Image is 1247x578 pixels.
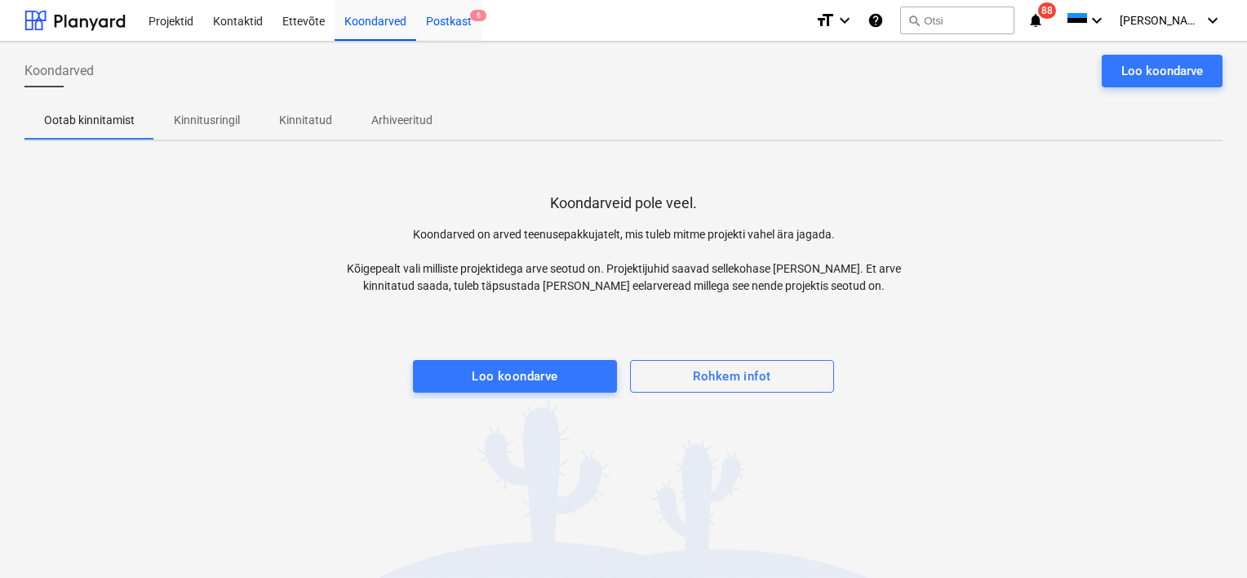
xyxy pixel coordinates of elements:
[1027,11,1044,30] i: notifications
[908,14,921,27] span: search
[44,112,135,129] p: Ootab kinnitamist
[1203,11,1223,30] i: keyboard_arrow_down
[1102,55,1223,87] button: Loo koondarve
[868,11,884,30] i: Abikeskus
[413,360,617,393] button: Loo koondarve
[324,226,923,295] p: Koondarved on arved teenusepakkujatelt, mis tuleb mitme projekti vahel ära jagada. Kõigepealt val...
[900,7,1014,34] button: Otsi
[1087,11,1107,30] i: keyboard_arrow_down
[1165,500,1247,578] iframe: Chat Widget
[24,61,94,81] span: Koondarved
[1120,14,1201,27] span: [PERSON_NAME]
[1121,60,1203,82] div: Loo koondarve
[470,10,486,21] span: 6
[815,11,835,30] i: format_size
[279,112,332,129] p: Kinnitatud
[371,112,433,129] p: Arhiveeritud
[472,366,558,387] div: Loo koondarve
[174,112,240,129] p: Kinnitusringil
[693,366,770,387] div: Rohkem infot
[550,193,697,213] p: Koondarveid pole veel.
[1038,2,1056,19] span: 88
[835,11,854,30] i: keyboard_arrow_down
[630,360,834,393] button: Rohkem infot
